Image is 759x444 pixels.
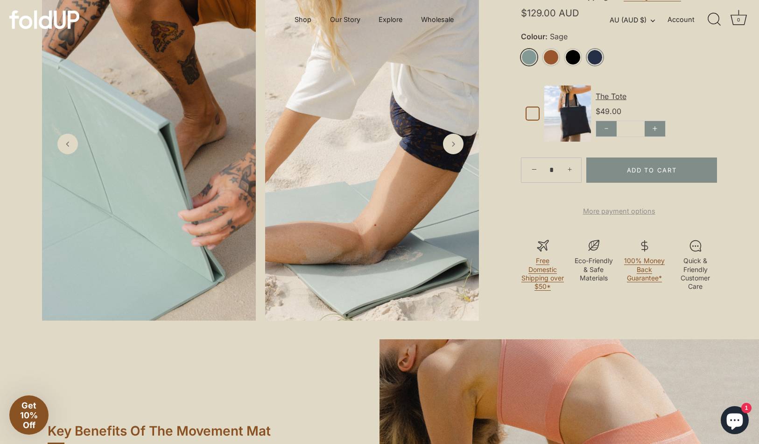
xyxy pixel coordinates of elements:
div: Primary navigation [272,11,477,29]
a: − [523,159,543,179]
a: Our Story [322,11,368,29]
div: Get 10% Off [9,395,49,435]
a: Cart [728,9,749,30]
input: Quantity [544,157,559,183]
img: Default Title [544,86,591,142]
inbox-online-store-chat: Shopify online store chat [718,406,752,437]
h2: Key Benefits Of The Movement Mat [48,423,332,444]
a: Free Domestic Shipping over $50* [521,257,564,291]
a: More payment options [521,206,717,217]
p: Quick & Friendly Customer Care [674,257,717,291]
a: Midnight [587,49,603,65]
span: $49.00 [596,107,621,116]
a: Black [565,49,581,65]
a: Explore [371,11,411,29]
span: Get 10% Off [20,401,38,430]
a: Previous slide [57,134,78,154]
a: 100% Money Back Guarantee* [624,257,665,282]
button: AU (AUD $) [610,16,665,24]
a: Sage [521,49,537,65]
a: Rust [543,49,559,65]
a: Shop [287,11,320,29]
a: Search [704,9,724,30]
a: Account [668,14,711,25]
div: 0 [734,15,743,24]
div: The Tote [596,91,712,102]
a: + [561,159,581,180]
a: Wholesale [413,11,462,29]
button: Add to Cart [586,158,717,183]
a: Next slide [443,134,464,154]
p: Eco-Friendly & Safe Materials [572,257,615,282]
